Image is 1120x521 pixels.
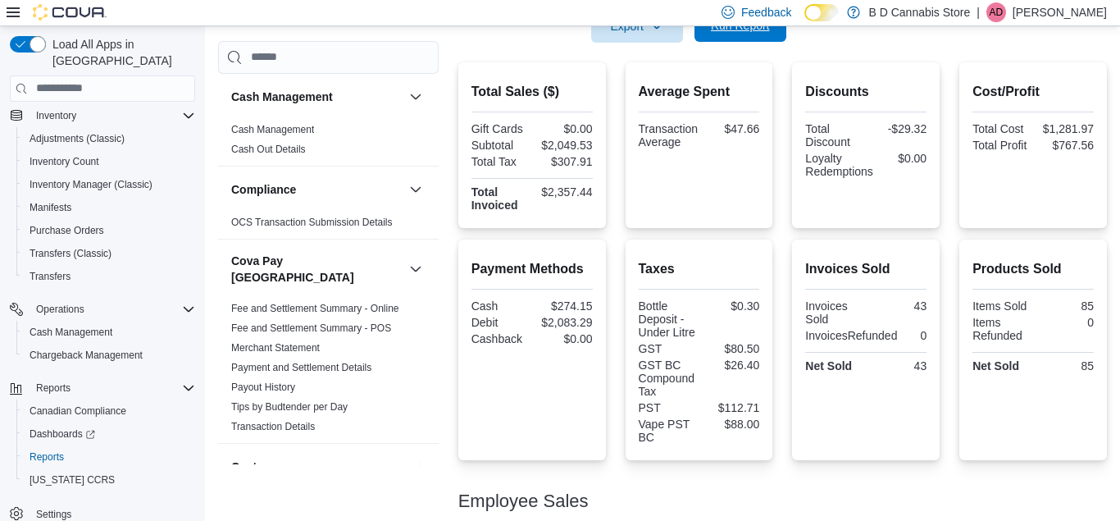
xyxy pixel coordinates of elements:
[535,332,593,345] div: $0.00
[16,196,202,219] button: Manifests
[16,265,202,288] button: Transfers
[805,359,852,372] strong: Net Sold
[23,401,133,421] a: Canadian Compliance
[23,345,149,365] a: Chargeback Management
[702,418,759,431] div: $88.00
[231,342,320,354] a: Merchant Statement
[231,124,314,135] a: Cash Management
[231,302,399,315] span: Fee and Settlement Summary - Online
[33,4,107,21] img: Cova
[231,381,295,394] span: Payout History
[30,349,143,362] span: Chargeback Management
[16,219,202,242] button: Purchase Orders
[1036,359,1094,372] div: 85
[16,242,202,265] button: Transfers (Classic)
[231,89,403,105] button: Cash Management
[30,427,95,441] span: Dashboards
[231,181,296,198] h3: Compliance
[535,316,593,329] div: $2,083.29
[972,122,1030,135] div: Total Cost
[805,299,863,326] div: Invoices Sold
[16,446,202,468] button: Reports
[972,259,1094,279] h2: Products Sold
[804,4,839,21] input: Dark Mode
[231,382,295,393] a: Payout History
[23,152,106,171] a: Inventory Count
[30,178,153,191] span: Inventory Manager (Classic)
[30,106,195,126] span: Inventory
[23,244,195,263] span: Transfers (Classic)
[23,129,131,149] a: Adjustments (Classic)
[46,36,195,69] span: Load All Apps in [GEOGRAPHIC_DATA]
[23,129,195,149] span: Adjustments (Classic)
[805,329,897,342] div: InvoicesRefunded
[591,10,683,43] button: Export
[231,303,399,314] a: Fee and Settlement Summary - Online
[16,127,202,150] button: Adjustments (Classic)
[702,401,759,414] div: $112.71
[535,139,593,152] div: $2,049.53
[231,181,403,198] button: Compliance
[231,362,371,373] a: Payment and Settlement Details
[639,342,696,355] div: GST
[880,152,927,165] div: $0.00
[23,175,159,194] a: Inventory Manager (Classic)
[990,2,1004,22] span: AD
[231,459,285,475] h3: Customer
[30,132,125,145] span: Adjustments (Classic)
[23,221,195,240] span: Purchase Orders
[471,185,518,212] strong: Total Invoiced
[972,299,1030,313] div: Items Sold
[30,378,77,398] button: Reports
[36,303,84,316] span: Operations
[3,377,202,400] button: Reports
[16,173,202,196] button: Inventory Manager (Classic)
[471,122,529,135] div: Gift Cards
[23,447,71,467] a: Reports
[231,253,403,286] button: Cova Pay [GEOGRAPHIC_DATA]
[3,298,202,321] button: Operations
[36,382,71,395] span: Reports
[218,299,439,443] div: Cova Pay [GEOGRAPHIC_DATA]
[231,420,315,433] span: Transaction Details
[458,491,589,511] h3: Employee Sales
[23,447,195,467] span: Reports
[30,270,71,283] span: Transfers
[231,322,391,334] a: Fee and Settlement Summary - POS
[23,244,118,263] a: Transfers (Classic)
[406,180,426,199] button: Compliance
[471,155,529,168] div: Total Tax
[23,267,77,286] a: Transfers
[231,322,391,335] span: Fee and Settlement Summary - POS
[231,123,314,136] span: Cash Management
[3,104,202,127] button: Inventory
[23,470,195,490] span: Washington CCRS
[30,155,99,168] span: Inventory Count
[23,322,195,342] span: Cash Management
[30,473,115,487] span: [US_STATE] CCRS
[702,299,759,313] div: $0.30
[231,361,371,374] span: Payment and Settlement Details
[406,259,426,279] button: Cova Pay [GEOGRAPHIC_DATA]
[639,259,760,279] h2: Taxes
[639,82,760,102] h2: Average Spent
[231,459,403,475] button: Customer
[23,322,119,342] a: Cash Management
[231,400,348,414] span: Tips by Budtender per Day
[1036,299,1094,313] div: 85
[231,144,306,155] a: Cash Out Details
[36,508,71,521] span: Settings
[535,122,593,135] div: $0.00
[868,2,970,22] p: B D Cannabis Store
[30,247,112,260] span: Transfers (Classic)
[23,198,78,217] a: Manifests
[972,316,1030,342] div: Items Refunded
[406,457,426,477] button: Customer
[36,109,76,122] span: Inventory
[904,329,927,342] div: 0
[639,418,696,444] div: Vape PST BC
[30,378,195,398] span: Reports
[704,122,759,135] div: $47.66
[972,82,1094,102] h2: Cost/Profit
